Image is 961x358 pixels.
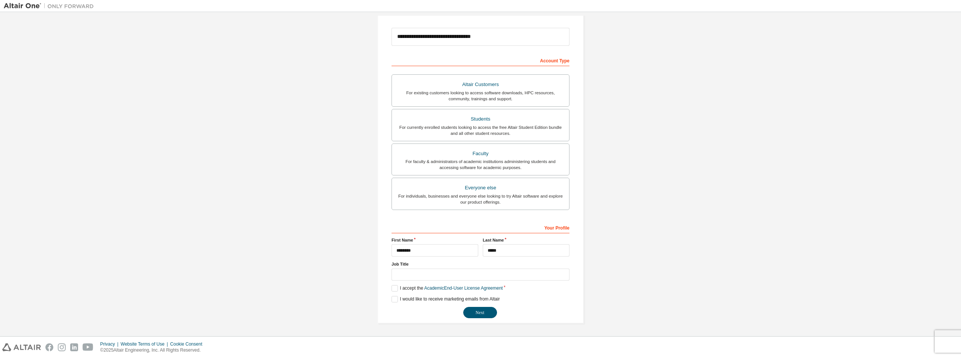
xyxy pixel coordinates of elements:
[83,343,93,351] img: youtube.svg
[396,148,565,159] div: Faculty
[2,343,41,351] img: altair_logo.svg
[70,343,78,351] img: linkedin.svg
[392,296,500,302] label: I would like to receive marketing emails from Altair
[170,341,206,347] div: Cookie Consent
[392,221,569,233] div: Your Profile
[392,285,503,292] label: I accept the
[100,341,121,347] div: Privacy
[392,261,569,267] label: Job Title
[424,285,503,291] a: Academic End-User License Agreement
[58,343,66,351] img: instagram.svg
[100,347,207,353] p: © 2025 Altair Engineering, Inc. All Rights Reserved.
[121,341,170,347] div: Website Terms of Use
[396,193,565,205] div: For individuals, businesses and everyone else looking to try Altair software and explore our prod...
[4,2,98,10] img: Altair One
[396,79,565,90] div: Altair Customers
[45,343,53,351] img: facebook.svg
[396,90,565,102] div: For existing customers looking to access software downloads, HPC resources, community, trainings ...
[483,237,569,243] label: Last Name
[396,159,565,171] div: For faculty & administrators of academic institutions administering students and accessing softwa...
[396,124,565,136] div: For currently enrolled students looking to access the free Altair Student Edition bundle and all ...
[396,183,565,193] div: Everyone else
[463,307,497,318] button: Next
[396,114,565,124] div: Students
[392,237,478,243] label: First Name
[392,54,569,66] div: Account Type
